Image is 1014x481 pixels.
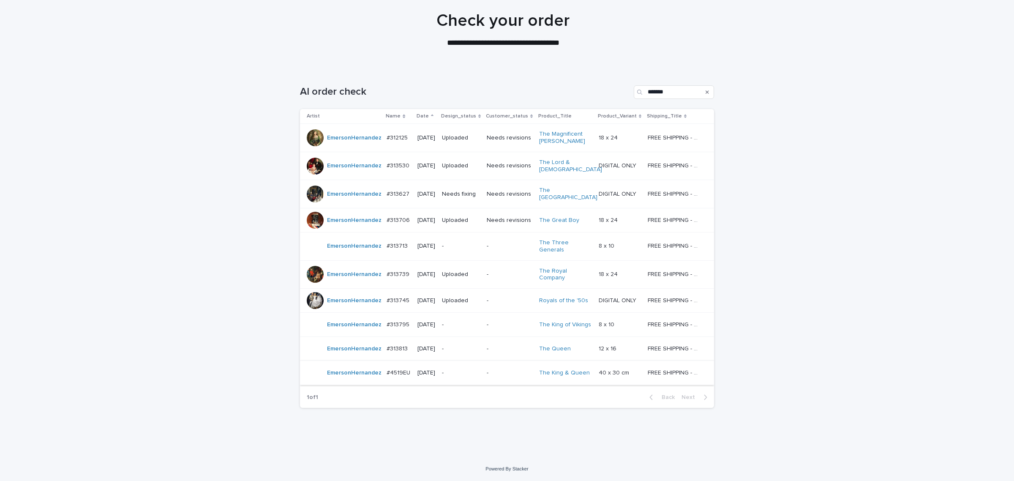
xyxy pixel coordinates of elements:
tr: EmersonHernandez #312125#312125 [DATE]UploadedNeeds revisionsThe Magnificent [PERSON_NAME] 18 x 2... [300,124,714,152]
p: #313795 [387,320,411,328]
p: Needs revisions [487,134,532,142]
p: [DATE] [417,217,435,224]
p: FREE SHIPPING - preview in 1-2 business days, after your approval delivery will take 5-10 b.d. [648,269,702,278]
a: The Queen [539,345,571,353]
p: - [442,345,480,353]
p: #313713 [387,241,409,250]
p: Needs revisions [487,162,532,169]
p: Uploaded [442,217,480,224]
input: Search [634,85,714,99]
a: The Lord & [DEMOGRAPHIC_DATA] [539,159,602,173]
a: EmersonHernandez [327,162,382,169]
p: #313706 [387,215,412,224]
p: Uploaded [442,297,480,304]
p: #313813 [387,344,409,353]
a: EmersonHernandez [327,134,382,142]
p: [DATE] [417,271,435,278]
a: The Three Generals [539,239,592,254]
a: The King of Vikings [539,321,591,328]
tr: EmersonHernandez #313795#313795 [DATE]--The King of Vikings 8 x 108 x 10 FREE SHIPPING - preview ... [300,313,714,337]
a: The Royal Company [539,268,592,282]
a: EmersonHernandez [327,297,382,304]
tr: EmersonHernandez #313530#313530 [DATE]UploadedNeeds revisionsThe Lord & [DEMOGRAPHIC_DATA] DIGITA... [300,152,714,180]
tr: EmersonHernandez #313627#313627 [DATE]Needs fixingNeeds revisionsThe [GEOGRAPHIC_DATA] DIGITAL ON... [300,180,714,208]
p: [DATE] [417,162,435,169]
p: Shipping_Title [647,112,682,121]
p: - [487,369,532,377]
p: #313627 [387,189,411,198]
p: Product_Variant [598,112,637,121]
p: - [487,243,532,250]
tr: EmersonHernandez #313713#313713 [DATE]--The Three Generals 8 x 108 x 10 FREE SHIPPING - preview i... [300,232,714,260]
p: - [487,271,532,278]
p: 8 x 10 [599,320,616,328]
p: Customer_status [486,112,528,121]
p: [DATE] [417,191,435,198]
p: - [487,297,532,304]
p: 18 x 24 [599,215,619,224]
button: Next [678,394,714,401]
button: Back [643,394,678,401]
a: EmersonHernandez [327,369,382,377]
h1: AI order check [300,86,630,98]
p: [DATE] [417,134,435,142]
a: The King & Queen [539,369,590,377]
a: EmersonHernandez [327,321,382,328]
h1: Check your order [296,11,710,31]
tr: EmersonHernandez #313745#313745 [DATE]Uploaded-Royals of the '50s DIGITAL ONLYDIGITAL ONLY FREE S... [300,289,714,313]
p: 8 x 10 [599,241,616,250]
p: FREE SHIPPING - preview in 1-2 business days, after your approval delivery will take 5-10 b.d. [648,241,702,250]
a: The [GEOGRAPHIC_DATA] [539,187,597,201]
p: DIGITAL ONLY [599,295,638,304]
p: [DATE] [417,243,435,250]
p: FREE SHIPPING - preview in 1-2 business days, after your approval delivery will take 5-10 b.d. [648,344,702,353]
a: EmersonHernandez [327,217,382,224]
p: 18 x 24 [599,133,619,142]
a: The Magnificent [PERSON_NAME] [539,131,592,145]
p: Product_Title [538,112,572,121]
p: #312125 [387,133,409,142]
p: #313739 [387,269,411,278]
a: EmersonHernandez [327,271,382,278]
p: Needs revisions [487,191,532,198]
p: - [487,345,532,353]
p: - [487,321,532,328]
span: Next [681,394,700,400]
p: FREE SHIPPING - preview in 1-2 business days, after your approval delivery will take 5-10 b.d. [648,215,702,224]
p: Design_status [441,112,476,121]
p: Needs revisions [487,217,532,224]
p: FREE SHIPPING - preview in 1-2 business days, after your approval delivery will take 5-10 b.d. [648,189,702,198]
a: EmersonHernandez [327,191,382,198]
a: The Great Boy [539,217,579,224]
p: Date [417,112,429,121]
p: 40 x 30 cm [599,368,631,377]
tr: EmersonHernandez #313813#313813 [DATE]--The Queen 12 x 1612 x 16 FREE SHIPPING - preview in 1-2 b... [300,337,714,361]
a: EmersonHernandez [327,345,382,353]
p: [DATE] [417,297,435,304]
p: - [442,243,480,250]
p: DIGITAL ONLY [599,161,638,169]
p: #313530 [387,161,411,169]
p: - [442,369,480,377]
p: #4519EU [387,368,412,377]
span: Back [657,394,675,400]
p: FREE SHIPPING - preview in 1-2 business days, after your approval delivery will take 5-10 b.d. [648,161,702,169]
p: 18 x 24 [599,269,619,278]
a: Powered By Stacker [485,466,528,471]
p: #313745 [387,295,411,304]
p: [DATE] [417,369,435,377]
a: EmersonHernandez [327,243,382,250]
tr: EmersonHernandez #313706#313706 [DATE]UploadedNeeds revisionsThe Great Boy 18 x 2418 x 24 FREE SH... [300,208,714,232]
p: 12 x 16 [599,344,618,353]
p: FREE SHIPPING - preview in 1-2 business days, after your approval delivery will take 5-10 b.d. [648,133,702,142]
a: Royals of the '50s [539,297,588,304]
tr: EmersonHernandez #4519EU#4519EU [DATE]--The King & Queen 40 x 30 cm40 x 30 cm FREE SHIPPING - pre... [300,361,714,385]
p: DIGITAL ONLY [599,189,638,198]
p: Uploaded [442,162,480,169]
p: 1 of 1 [300,387,325,408]
p: FREE SHIPPING - preview in 1-2 business days, after your approval delivery will take 5-10 b.d. [648,295,702,304]
p: Artist [307,112,320,121]
tr: EmersonHernandez #313739#313739 [DATE]Uploaded-The Royal Company 18 x 2418 x 24 FREE SHIPPING - p... [300,260,714,289]
p: Uploaded [442,271,480,278]
p: - [442,321,480,328]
